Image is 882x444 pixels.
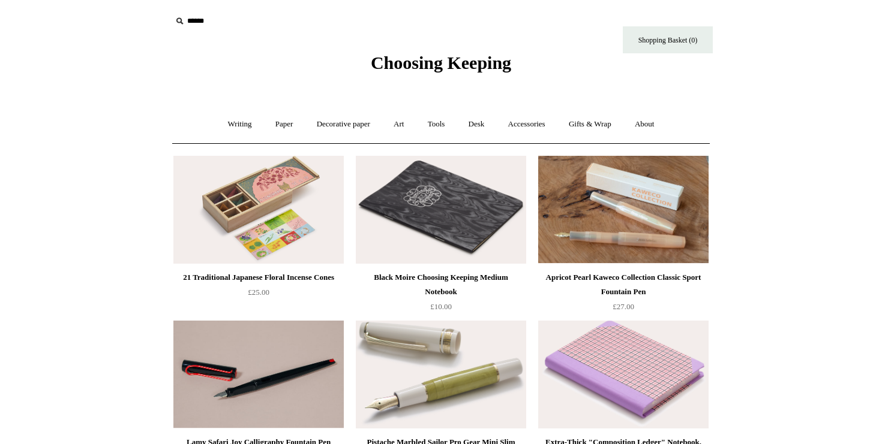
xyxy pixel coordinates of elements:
[538,156,709,264] a: Apricot Pearl Kaweco Collection Classic Sport Fountain Pen Apricot Pearl Kaweco Collection Classi...
[624,108,665,140] a: About
[173,156,344,264] a: 21 Traditional Japanese Floral Incense Cones 21 Traditional Japanese Floral Incense Cones
[458,108,496,140] a: Desk
[541,270,706,299] div: Apricot Pearl Kaweco Collection Classic Sport Fountain Pen
[356,270,526,319] a: Black Moire Choosing Keeping Medium Notebook £10.00
[306,108,381,140] a: Decorative paper
[538,156,709,264] img: Apricot Pearl Kaweco Collection Classic Sport Fountain Pen
[538,321,709,428] img: Extra-Thick "Composition Ledger" Notebook, Chiyogami Notebook, Pink Plaid
[173,156,344,264] img: 21 Traditional Japanese Floral Incense Cones
[173,321,344,428] img: Lamy Safari Joy Calligraphy Fountain Pen
[265,108,304,140] a: Paper
[430,302,452,311] span: £10.00
[356,321,526,428] img: Pistache Marbled Sailor Pro Gear Mini Slim Fountain Pen
[356,156,526,264] a: Black Moire Choosing Keeping Medium Notebook Black Moire Choosing Keeping Medium Notebook
[538,321,709,428] a: Extra-Thick "Composition Ledger" Notebook, Chiyogami Notebook, Pink Plaid Extra-Thick "Compositio...
[623,26,713,53] a: Shopping Basket (0)
[371,53,511,73] span: Choosing Keeping
[176,270,341,285] div: 21 Traditional Japanese Floral Incense Cones
[538,270,709,319] a: Apricot Pearl Kaweco Collection Classic Sport Fountain Pen £27.00
[248,288,269,297] span: £25.00
[356,321,526,428] a: Pistache Marbled Sailor Pro Gear Mini Slim Fountain Pen Pistache Marbled Sailor Pro Gear Mini Sli...
[359,270,523,299] div: Black Moire Choosing Keeping Medium Notebook
[356,156,526,264] img: Black Moire Choosing Keeping Medium Notebook
[383,108,415,140] a: Art
[173,270,344,319] a: 21 Traditional Japanese Floral Incense Cones £25.00
[371,62,511,71] a: Choosing Keeping
[217,108,263,140] a: Writing
[417,108,456,140] a: Tools
[497,108,556,140] a: Accessories
[613,302,634,311] span: £27.00
[558,108,622,140] a: Gifts & Wrap
[173,321,344,428] a: Lamy Safari Joy Calligraphy Fountain Pen Lamy Safari Joy Calligraphy Fountain Pen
